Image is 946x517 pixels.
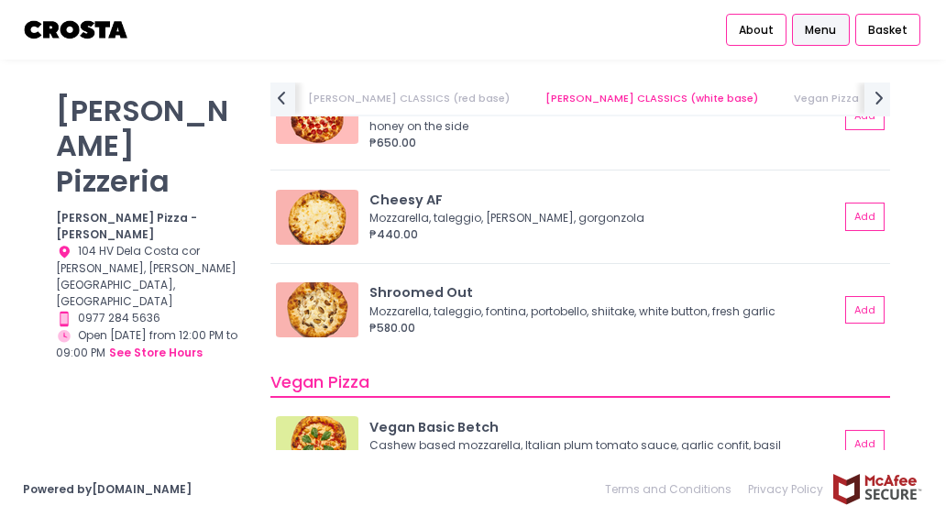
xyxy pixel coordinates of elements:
[605,473,740,506] a: Terms and Conditions
[276,89,358,144] img: Roni Salciccia
[726,14,786,47] a: About
[276,190,358,245] img: Cheesy AF
[56,210,197,242] b: [PERSON_NAME] Pizza - [PERSON_NAME]
[868,22,907,38] span: Basket
[845,203,885,230] button: Add
[845,430,885,457] button: Add
[276,416,358,471] img: Vegan Basic Betch
[739,22,774,38] span: About
[529,82,775,115] a: [PERSON_NAME] CLASSICS (white base)
[740,473,831,506] a: Privacy Policy
[369,303,834,320] div: Mozzarella, taleggio, fontina, portobello, shiitake, white button, fresh garlic
[56,93,247,199] p: [PERSON_NAME] Pizzeria
[845,103,885,130] button: Add
[369,191,840,211] div: Cheesy AF
[276,282,358,337] img: Shroomed Out
[369,210,834,226] div: Mozzarella, taleggio, [PERSON_NAME], gorgonzola
[369,226,840,243] div: ₱440.00
[291,82,526,115] a: [PERSON_NAME] CLASSICS (red base)
[845,296,885,324] button: Add
[108,344,203,362] button: see store hours
[23,481,192,497] a: Powered by[DOMAIN_NAME]
[369,320,840,336] div: ₱580.00
[23,14,130,46] img: logo
[369,102,834,135] div: Imported mini pepperoni, homemade [PERSON_NAME], whipped ricotta, mozzarella, honey on the side
[369,418,840,438] div: Vegan Basic Betch
[777,82,875,115] a: Vegan Pizza
[369,135,840,151] div: ₱650.00
[805,22,836,38] span: Menu
[56,310,247,327] div: 0977 284 5636
[792,14,849,47] a: Menu
[831,473,923,505] img: mcafee-secure
[369,437,834,454] div: Cashew based mozzarella, Italian plum tomato sauce, garlic confit, basil
[369,283,840,303] div: Shroomed Out
[270,370,369,393] span: Vegan Pizza
[56,243,247,310] div: 104 HV Dela Costa cor [PERSON_NAME], [PERSON_NAME][GEOGRAPHIC_DATA], [GEOGRAPHIC_DATA]
[56,327,247,363] div: Open [DATE] from 12:00 PM to 09:00 PM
